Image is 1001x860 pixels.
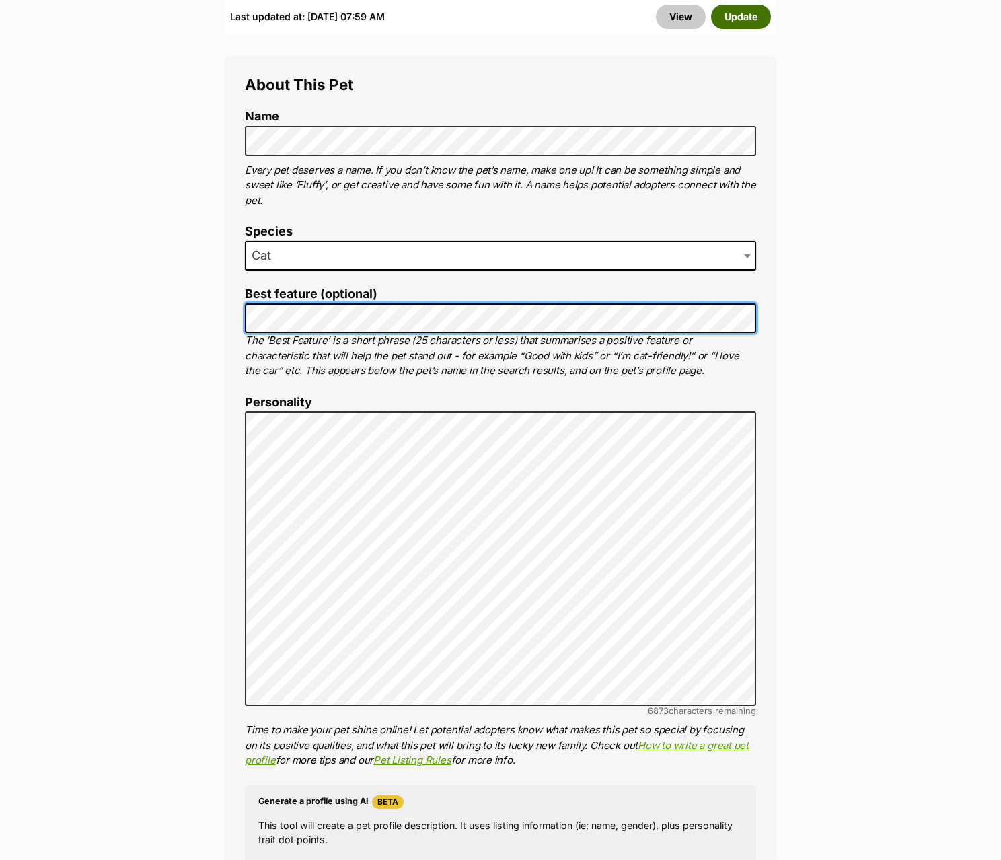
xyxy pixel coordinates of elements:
div: Last updated at: [DATE] 07:59 AM [230,5,385,29]
span: About This Pet [245,75,353,94]
h4: Generate a profile using AI [258,795,743,809]
a: View [656,5,706,29]
span: Cat [246,246,285,265]
span: Beta [372,795,404,809]
a: Pet Listing Rules [373,754,451,766]
p: Every pet deserves a name. If you don’t know the pet’s name, make one up! It can be something sim... [245,163,756,209]
label: Best feature (optional) [245,287,756,301]
button: Update [711,5,771,29]
label: Species [245,225,756,239]
span: Cat [245,241,756,271]
p: This tool will create a pet profile description. It uses listing information (ie; name, gender), ... [258,818,743,847]
p: The ‘Best Feature’ is a short phrase (25 characters or less) that summarises a positive feature o... [245,333,756,379]
label: Name [245,110,756,124]
div: characters remaining [245,706,756,716]
p: Time to make your pet shine online! Let potential adopters know what makes this pet so special by... [245,723,756,768]
span: 6873 [648,705,669,716]
label: Personality [245,396,756,410]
